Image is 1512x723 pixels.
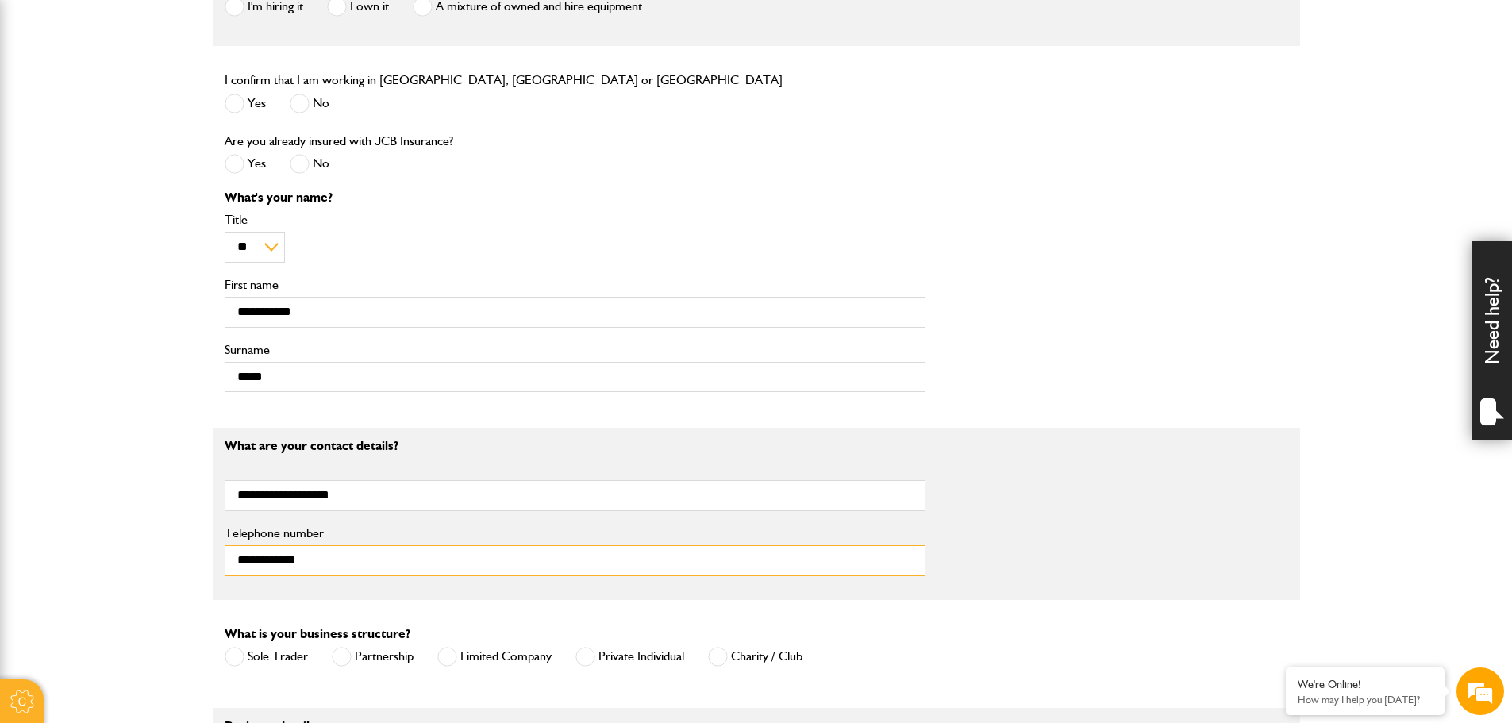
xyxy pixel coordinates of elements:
[225,213,925,226] label: Title
[1298,678,1433,691] div: We're Online!
[575,647,684,667] label: Private Individual
[27,88,67,110] img: d_20077148190_company_1631870298795_20077148190
[260,8,298,46] div: Minimize live chat window
[225,527,925,540] label: Telephone number
[225,344,925,356] label: Surname
[1298,694,1433,706] p: How may I help you today?
[21,287,290,475] textarea: Type your message and hit 'Enter'
[225,191,925,204] p: What's your name?
[225,440,925,452] p: What are your contact details?
[290,154,329,174] label: No
[216,489,288,510] em: Start Chat
[225,94,266,113] label: Yes
[437,647,552,667] label: Limited Company
[225,279,925,291] label: First name
[21,194,290,229] input: Enter your email address
[332,647,414,667] label: Partnership
[225,135,453,148] label: Are you already insured with JCB Insurance?
[225,647,308,667] label: Sole Trader
[225,154,266,174] label: Yes
[21,240,290,275] input: Enter your phone number
[225,628,410,640] label: What is your business structure?
[1472,241,1512,440] div: Need help?
[83,89,267,110] div: Chat with us now
[225,74,783,87] label: I confirm that I am working in [GEOGRAPHIC_DATA], [GEOGRAPHIC_DATA] or [GEOGRAPHIC_DATA]
[708,647,802,667] label: Charity / Club
[290,94,329,113] label: No
[21,147,290,182] input: Enter your last name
